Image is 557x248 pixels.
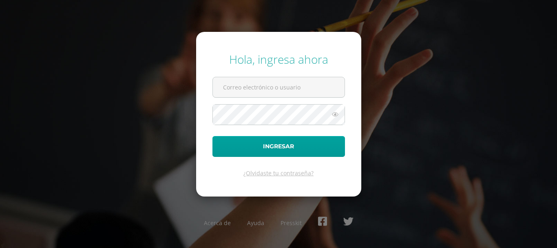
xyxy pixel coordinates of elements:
[281,219,302,227] a: Presskit
[213,77,345,97] input: Correo electrónico o usuario
[212,51,345,67] div: Hola, ingresa ahora
[247,219,264,227] a: Ayuda
[243,169,314,177] a: ¿Olvidaste tu contraseña?
[212,136,345,157] button: Ingresar
[204,219,231,227] a: Acerca de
